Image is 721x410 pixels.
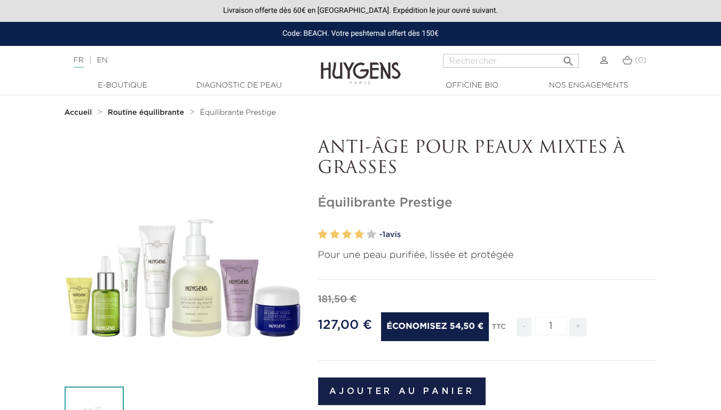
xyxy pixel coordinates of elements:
[318,195,657,211] h1: Équilibrante Prestige
[200,109,276,116] span: Équilibrante Prestige
[97,57,107,64] a: EN
[200,108,276,117] a: Équilibrante Prestige
[69,80,176,91] a: E-Boutique
[443,54,579,68] input: Rechercher
[318,138,657,179] p: ANTI-ÂGE POUR PEAUX MIXTES À GRASSES
[318,319,372,332] span: 127,00 €
[321,45,401,86] img: Huygens
[419,80,526,91] a: Officine Bio
[535,317,567,335] input: Quantité
[535,80,642,91] a: Nos engagements
[65,108,94,117] a: Accueil
[330,227,339,242] label: 2
[492,316,506,344] div: TTC
[354,227,364,242] label: 4
[569,318,587,336] span: +
[381,312,489,341] span: Économisez 54,50 €
[559,51,578,65] button: 
[74,57,84,68] a: FR
[562,52,575,65] i: 
[517,318,532,336] span: -
[65,109,92,116] strong: Accueil
[635,57,646,64] span: (0)
[108,108,187,117] a: Routine équilibrante
[367,227,376,242] label: 5
[186,80,292,91] a: Diagnostic de peau
[68,54,292,67] div: |
[342,227,352,242] label: 3
[379,227,657,243] a: -1avis
[318,377,486,405] button: Ajouter au panier
[318,295,357,304] span: 181,50 €
[108,109,184,116] strong: Routine équilibrante
[318,227,328,242] label: 1
[382,231,385,239] span: 1
[318,248,657,263] p: Pour une peau purifiée, lissée et protégée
